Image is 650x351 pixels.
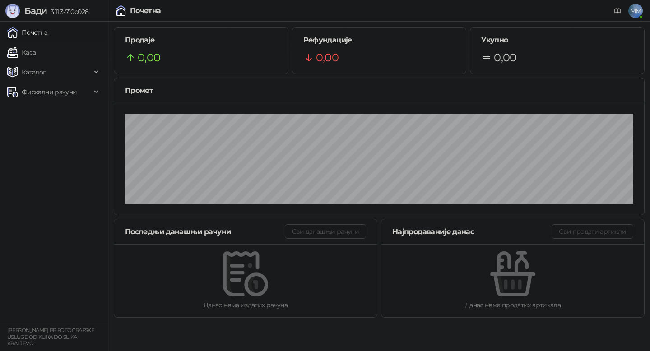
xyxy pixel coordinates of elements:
button: Сви продати артикли [552,224,633,239]
a: Документација [610,4,625,18]
span: 0,00 [494,49,516,66]
span: Каталог [22,63,46,81]
small: [PERSON_NAME] PR FOTOGRAFSKE USLUGE OD KLIKA DO SLIKA KRALJEVO [7,327,94,346]
h5: Продаје [125,35,277,46]
div: Промет [125,85,633,96]
h5: Укупно [481,35,633,46]
span: 0,00 [316,49,339,66]
span: MM [628,4,643,18]
button: Сви данашњи рачуни [285,224,366,239]
h5: Рефундације [303,35,455,46]
div: Данас нема продатих артикала [396,300,630,310]
div: Најпродаваније данас [392,226,552,237]
span: Бади [24,5,47,16]
div: Данас нема издатих рачуна [129,300,362,310]
a: Каса [7,43,36,61]
span: 0,00 [138,49,160,66]
div: Последњи данашњи рачуни [125,226,285,237]
a: Почетна [7,23,48,42]
div: Почетна [130,7,161,14]
span: 3.11.3-710c028 [47,8,88,16]
img: Logo [5,4,20,18]
span: Фискални рачуни [22,83,77,101]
